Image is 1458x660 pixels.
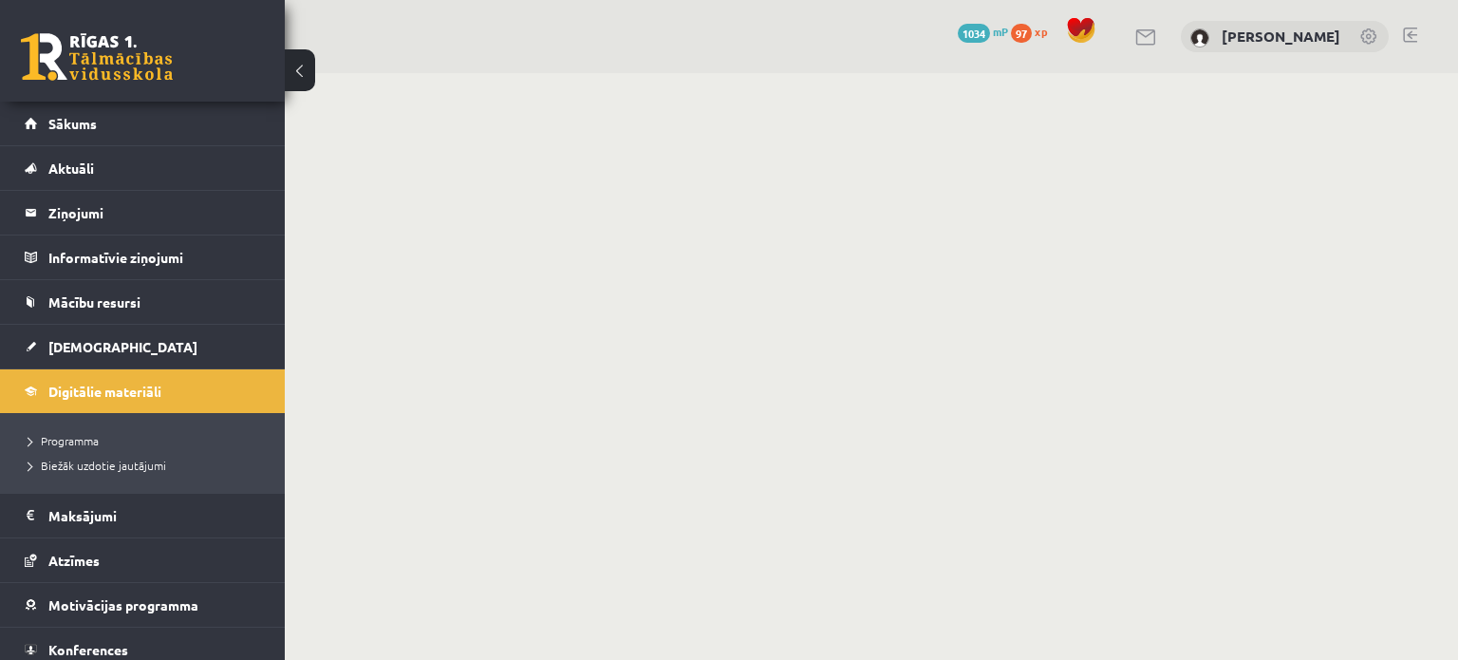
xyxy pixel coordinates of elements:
[48,596,198,613] span: Motivācijas programma
[25,583,261,627] a: Motivācijas programma
[1011,24,1056,39] a: 97 xp
[48,494,261,537] legend: Maksājumi
[1011,24,1032,43] span: 97
[21,33,173,81] a: Rīgas 1. Tālmācības vidusskola
[25,146,261,190] a: Aktuāli
[48,293,140,311] span: Mācību resursi
[48,236,261,279] legend: Informatīvie ziņojumi
[25,280,261,324] a: Mācību resursi
[48,338,197,355] span: [DEMOGRAPHIC_DATA]
[958,24,990,43] span: 1034
[25,191,261,235] a: Ziņojumi
[25,369,261,413] a: Digitālie materiāli
[48,383,161,400] span: Digitālie materiāli
[958,24,1008,39] a: 1034 mP
[25,325,261,368] a: [DEMOGRAPHIC_DATA]
[25,494,261,537] a: Maksājumi
[48,552,100,569] span: Atzīmes
[1035,24,1047,39] span: xp
[1190,28,1209,47] img: Evelīna Sileniece
[1222,27,1340,46] a: [PERSON_NAME]
[28,458,166,473] span: Biežāk uzdotie jautājumi
[28,457,266,474] a: Biežāk uzdotie jautājumi
[25,102,261,145] a: Sākums
[48,160,94,177] span: Aktuāli
[28,433,99,448] span: Programma
[48,115,97,132] span: Sākums
[993,24,1008,39] span: mP
[48,191,261,235] legend: Ziņojumi
[25,236,261,279] a: Informatīvie ziņojumi
[25,538,261,582] a: Atzīmes
[48,641,128,658] span: Konferences
[28,432,266,449] a: Programma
